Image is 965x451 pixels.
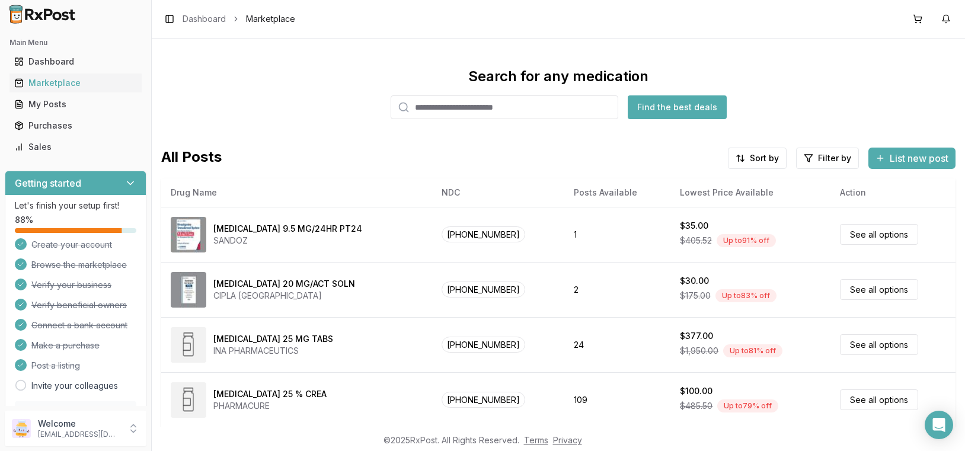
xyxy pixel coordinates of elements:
div: INA PHARMACEUTICS [213,345,333,357]
span: Verify your business [31,279,111,291]
button: Marketplace [5,73,146,92]
td: 1 [564,207,670,262]
th: Drug Name [161,178,432,207]
a: See all options [840,279,918,300]
button: Dashboard [5,52,146,71]
a: Dashboard [183,13,226,25]
div: PHARMACURE [213,400,327,412]
button: Sort by [728,148,787,169]
h3: Getting started [15,176,81,190]
div: Marketplace [14,77,137,89]
div: Up to 79 % off [717,399,778,412]
div: Sales [14,141,137,153]
img: Rivastigmine 9.5 MG/24HR PT24 [171,217,206,252]
img: Methyl Salicylate 25 % CREA [171,382,206,418]
img: User avatar [12,419,31,438]
span: Make a purchase [31,340,100,351]
div: Up to 91 % off [717,234,776,247]
p: Welcome [38,418,120,430]
a: See all options [840,389,918,410]
span: [PHONE_NUMBER] [442,337,525,353]
h2: Main Menu [9,38,142,47]
a: Invite your colleagues [31,380,118,392]
span: Marketplace [246,13,295,25]
span: List new post [890,151,948,165]
div: CIPLA [GEOGRAPHIC_DATA] [213,290,355,302]
a: My Posts [9,94,142,115]
span: $485.50 [680,400,712,412]
span: Post a listing [31,360,80,372]
div: [MEDICAL_DATA] 25 % CREA [213,388,327,400]
span: Browse the marketplace [31,259,127,271]
button: Sales [5,137,146,156]
img: Diclofenac Potassium 25 MG TABS [171,327,206,363]
button: My Posts [5,95,146,114]
div: SANDOZ [213,235,362,247]
span: Verify beneficial owners [31,299,127,311]
div: Dashboard [14,56,137,68]
a: See all options [840,224,918,245]
div: Up to 81 % off [723,344,782,357]
div: My Posts [14,98,137,110]
p: Let's finish your setup first! [15,200,136,212]
td: 109 [564,372,670,427]
div: [MEDICAL_DATA] 25 MG TABS [213,333,333,345]
a: See all options [840,334,918,355]
a: Marketplace [9,72,142,94]
span: $1,950.00 [680,345,718,357]
div: Open Intercom Messenger [925,411,953,439]
td: 2 [564,262,670,317]
span: All Posts [161,148,222,169]
th: Posts Available [564,178,670,207]
div: $377.00 [680,330,713,342]
div: [MEDICAL_DATA] 20 MG/ACT SOLN [213,278,355,290]
div: $35.00 [680,220,708,232]
button: List new post [868,148,956,169]
span: $405.52 [680,235,712,247]
a: Sales [9,136,142,158]
span: $175.00 [680,290,711,302]
nav: breadcrumb [183,13,295,25]
div: $30.00 [680,275,709,287]
a: List new post [868,153,956,165]
span: Create your account [31,239,112,251]
div: Up to 83 % off [715,289,777,302]
img: RxPost Logo [5,5,81,24]
div: Search for any medication [468,67,648,86]
a: Privacy [553,435,582,445]
button: Find the best deals [628,95,727,119]
div: $100.00 [680,385,712,397]
th: NDC [432,178,564,207]
th: Lowest Price Available [670,178,830,207]
button: Purchases [5,116,146,135]
a: Terms [524,435,548,445]
span: [PHONE_NUMBER] [442,282,525,298]
a: Purchases [9,115,142,136]
img: SUMAtriptan 20 MG/ACT SOLN [171,272,206,308]
a: Dashboard [9,51,142,72]
span: Sort by [750,152,779,164]
th: Action [830,178,956,207]
span: [PHONE_NUMBER] [442,226,525,242]
span: Connect a bank account [31,319,127,331]
span: Filter by [818,152,851,164]
button: Filter by [796,148,859,169]
td: 24 [564,317,670,372]
p: [EMAIL_ADDRESS][DOMAIN_NAME] [38,430,120,439]
span: 88 % [15,214,33,226]
div: [MEDICAL_DATA] 9.5 MG/24HR PT24 [213,223,362,235]
div: Purchases [14,120,137,132]
span: [PHONE_NUMBER] [442,392,525,408]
